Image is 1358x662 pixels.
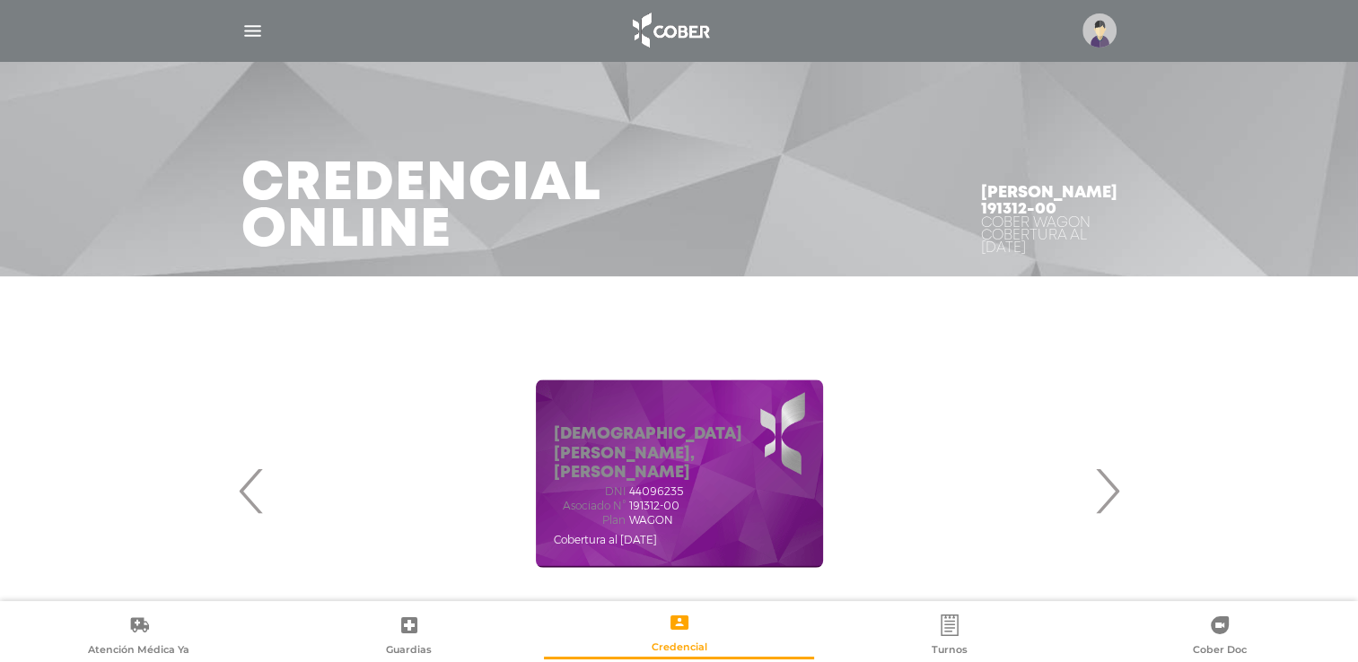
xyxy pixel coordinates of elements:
span: 191312-00 [629,500,679,512]
span: Atención Médica Ya [88,643,189,659]
a: Guardias [274,614,544,659]
a: Turnos [814,614,1084,659]
span: 44096235 [629,485,683,498]
h5: [DEMOGRAPHIC_DATA][PERSON_NAME], [PERSON_NAME] [554,425,805,483]
span: Previous [234,442,269,539]
img: profile-placeholder.svg [1082,13,1117,48]
a: Atención Médica Ya [4,614,274,659]
div: Cober WAGON Cobertura al [DATE] [981,217,1117,255]
img: logo_cober_home-white.png [623,9,717,52]
img: Cober_menu-lines-white.svg [241,20,264,42]
span: Next [1090,442,1125,539]
span: Turnos [932,643,968,659]
a: Cober Doc [1084,614,1354,659]
span: DNI [554,485,626,498]
h4: [PERSON_NAME] 191312-00 [981,185,1117,217]
h3: Credencial Online [241,161,601,255]
span: Plan [554,514,626,527]
span: Credencial [652,640,707,657]
span: WAGON [629,514,673,527]
span: Asociado N° [554,500,626,512]
span: Cobertura al [DATE] [554,533,657,546]
span: Cober Doc [1193,643,1247,659]
span: Guardias [386,643,432,659]
a: Credencial [544,611,814,657]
